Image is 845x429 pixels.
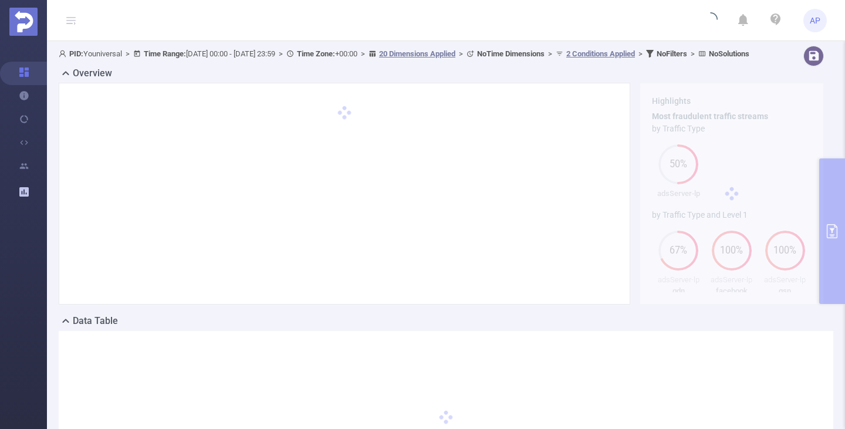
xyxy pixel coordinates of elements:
span: > [635,49,646,58]
span: > [122,49,133,58]
span: > [687,49,698,58]
span: > [545,49,556,58]
b: No Time Dimensions [477,49,545,58]
span: > [455,49,467,58]
b: No Solutions [709,49,749,58]
i: icon: loading [704,12,718,29]
img: Protected Media [9,8,38,36]
span: AP [810,9,820,32]
b: Time Range: [144,49,186,58]
h2: Overview [73,66,112,80]
h2: Data Table [73,314,118,328]
u: 2 Conditions Applied [566,49,635,58]
span: Youniversal [DATE] 00:00 - [DATE] 23:59 +00:00 [59,49,749,58]
u: 20 Dimensions Applied [379,49,455,58]
b: PID: [69,49,83,58]
span: > [357,49,369,58]
b: Time Zone: [297,49,335,58]
b: No Filters [657,49,687,58]
span: > [275,49,286,58]
i: icon: user [59,50,69,58]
